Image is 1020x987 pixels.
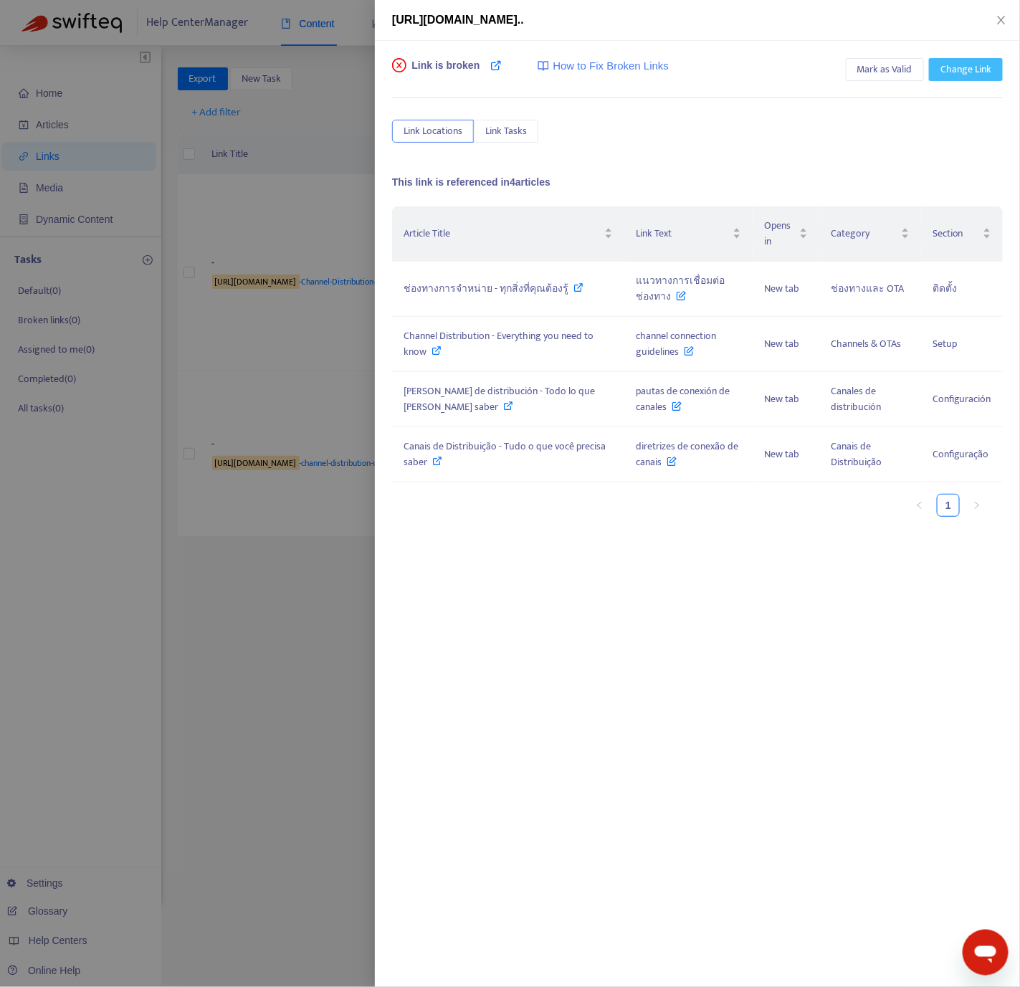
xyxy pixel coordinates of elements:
iframe: Button to launch messaging window [963,930,1009,976]
li: 1 [937,494,960,517]
li: Next Page [966,494,988,517]
span: New tab [764,280,799,297]
th: Section [921,206,1003,262]
span: ช่องทางการจำหน่าย - ทุกสิ่งที่คุณต้องรู้ [404,280,568,297]
img: image-link [538,60,549,72]
button: Link Locations [392,120,474,143]
span: diretrizes de conexão de canais [636,438,738,470]
span: Setup [933,335,957,352]
span: แนวทางการเชื่อมต่อช่องทาง [636,272,725,305]
button: right [966,494,988,517]
span: New tab [764,391,799,407]
span: Configuração [933,446,989,462]
span: Configuración [933,391,991,407]
span: Link Tasks [485,123,527,139]
span: This link is referenced in 4 articles [392,176,550,188]
span: Channels & OTAs [831,335,901,352]
span: Canais de Distribuição [831,438,882,470]
th: Category [819,206,921,262]
span: [PERSON_NAME] de distribución - Todo lo que [PERSON_NAME] saber [404,383,595,415]
span: Canais de Distribuição - Tudo o que você precisa saber [404,438,606,470]
span: Mark as Valid [857,62,912,77]
th: Opens in [753,206,819,262]
span: Section [933,226,980,242]
li: Previous Page [908,494,931,517]
span: Link Locations [404,123,462,139]
span: ติดตั้ง [933,280,957,297]
button: Mark as Valid [846,58,924,81]
span: Article Title [404,226,601,242]
th: Article Title [392,206,624,262]
span: [URL][DOMAIN_NAME].. [392,14,524,26]
span: close [996,14,1007,26]
span: close-circle [392,58,406,72]
span: channel connection guidelines [636,328,716,360]
span: pautas de conexión de canales [636,383,730,415]
span: Canales de distribución [831,383,881,415]
button: Link Tasks [474,120,538,143]
span: Link is broken [412,58,480,87]
span: New tab [764,335,799,352]
span: Change Link [940,62,991,77]
span: ช่องทางและ OTA [831,280,904,297]
span: left [915,501,924,510]
span: Channel Distribution - Everything you need to know [404,328,594,360]
span: Opens in [764,218,796,249]
button: left [908,494,931,517]
th: Link Text [624,206,753,262]
button: Close [991,14,1011,27]
span: New tab [764,446,799,462]
span: Category [831,226,898,242]
span: Link Text [636,226,730,242]
a: 1 [938,495,959,516]
a: How to Fix Broken Links [538,58,669,75]
button: Change Link [929,58,1003,81]
span: right [973,501,981,510]
span: How to Fix Broken Links [553,58,669,75]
